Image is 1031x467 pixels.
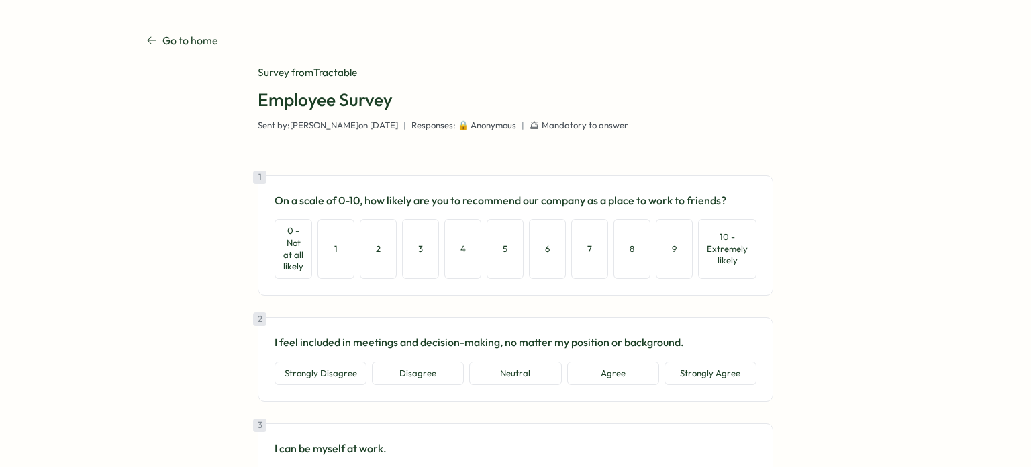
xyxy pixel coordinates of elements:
[275,440,756,457] p: I can be myself at work.
[372,362,464,386] button: Disagree
[656,219,693,278] button: 9
[487,219,524,278] button: 5
[542,120,628,132] span: Mandatory to answer
[253,171,266,184] div: 1
[403,120,406,132] span: |
[522,120,524,132] span: |
[529,219,566,278] button: 6
[665,362,756,386] button: Strongly Agree
[258,120,398,132] span: Sent by: [PERSON_NAME] on [DATE]
[275,192,756,209] p: On a scale of 0-10, how likely are you to recommend our company as a place to work to friends?
[253,312,266,326] div: 2
[469,362,561,386] button: Neutral
[253,419,266,432] div: 3
[258,88,773,112] h1: Employee Survey
[275,219,312,278] button: 0 - Not at all likely
[402,219,439,278] button: 3
[360,219,397,278] button: 2
[275,362,366,386] button: Strongly Disagree
[258,65,773,80] div: Survey from Tractable
[317,219,354,278] button: 1
[613,219,650,278] button: 8
[698,219,756,278] button: 10 - Extremely likely
[146,32,218,49] a: Go to home
[162,32,218,49] p: Go to home
[444,219,481,278] button: 4
[567,362,659,386] button: Agree
[411,120,516,132] span: Responses: 🔒 Anonymous
[275,334,756,351] p: I feel included in meetings and decision-making, no matter my position or background.
[571,219,608,278] button: 7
